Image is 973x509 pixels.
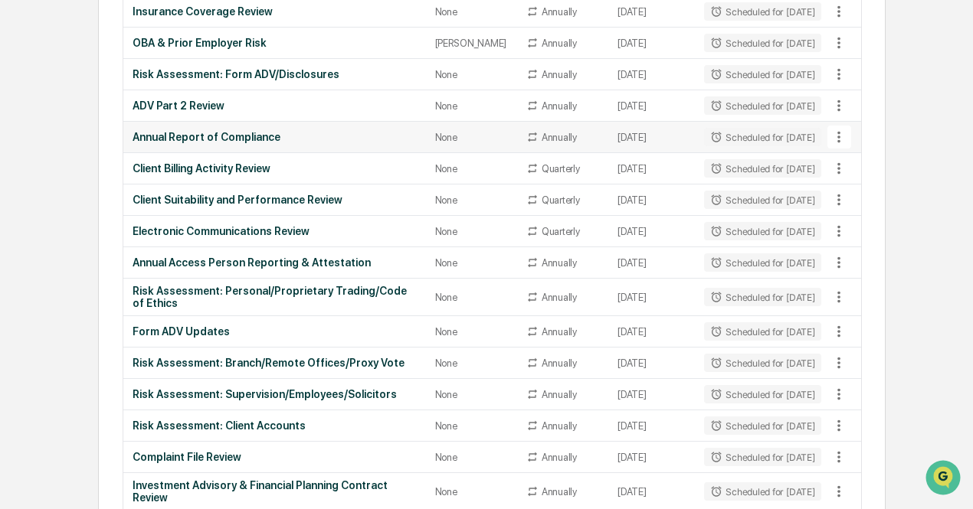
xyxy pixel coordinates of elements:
[608,90,695,122] td: [DATE]
[133,357,417,369] div: Risk Assessment: Branch/Remote Offices/Proxy Vote
[435,132,508,143] div: None
[542,38,577,49] div: Annually
[542,452,577,463] div: Annually
[260,121,279,139] button: Start new chat
[704,416,821,435] div: Scheduled for [DATE]
[608,184,695,216] td: [DATE]
[435,6,508,18] div: None
[133,37,417,49] div: OBA & Prior Employer Risk
[133,388,417,400] div: Risk Assessment: Supervision/Employees/Solicitors
[435,486,508,498] div: None
[435,163,508,175] div: None
[704,34,821,52] div: Scheduled for [DATE]
[133,256,417,269] div: Annual Access Person Reporting & Attestation
[542,69,577,80] div: Annually
[133,194,417,206] div: Client Suitability and Performance Review
[111,194,123,206] div: 🗄️
[435,326,508,338] div: None
[435,226,508,237] div: None
[133,100,417,112] div: ADV Part 2 Review
[133,162,417,175] div: Client Billing Activity Review
[704,482,821,501] div: Scheduled for [DATE]
[704,322,821,341] div: Scheduled for [DATE]
[608,410,695,442] td: [DATE]
[152,259,185,270] span: Pylon
[31,192,99,207] span: Preclearance
[542,326,577,338] div: Annually
[133,325,417,338] div: Form ADV Updates
[608,316,695,347] td: [DATE]
[435,257,508,269] div: None
[704,222,821,240] div: Scheduled for [DATE]
[608,379,695,410] td: [DATE]
[435,452,508,463] div: None
[435,389,508,400] div: None
[133,225,417,237] div: Electronic Communications Review
[542,6,577,18] div: Annually
[542,292,577,303] div: Annually
[52,116,251,132] div: Start new chat
[704,385,821,403] div: Scheduled for [DATE]
[15,31,279,56] p: How can we help?
[15,116,43,144] img: 1746055101610-c473b297-6a78-478c-a979-82029cc54cd1
[435,69,508,80] div: None
[542,194,580,206] div: Quarterly
[608,347,695,379] td: [DATE]
[435,194,508,206] div: None
[435,38,508,49] div: [PERSON_NAME]
[704,253,821,272] div: Scheduled for [DATE]
[608,216,695,247] td: [DATE]
[704,96,821,115] div: Scheduled for [DATE]
[704,159,821,178] div: Scheduled for [DATE]
[15,223,28,235] div: 🔎
[608,247,695,279] td: [DATE]
[542,486,577,498] div: Annually
[608,442,695,473] td: [DATE]
[9,186,105,214] a: 🖐️Preclearance
[704,354,821,372] div: Scheduled for [DATE]
[704,65,821,83] div: Scheduled for [DATE]
[133,68,417,80] div: Risk Assessment: Form ADV/Disclosures
[542,163,580,175] div: Quarterly
[542,389,577,400] div: Annually
[15,194,28,206] div: 🖐️
[9,215,103,243] a: 🔎Data Lookup
[52,132,194,144] div: We're available if you need us!
[542,257,577,269] div: Annually
[108,258,185,270] a: Powered byPylon
[608,153,695,184] td: [DATE]
[704,191,821,209] div: Scheduled for [DATE]
[704,2,821,21] div: Scheduled for [DATE]
[435,100,508,112] div: None
[608,122,695,153] td: [DATE]
[704,448,821,466] div: Scheduled for [DATE]
[542,100,577,112] div: Annually
[133,131,417,143] div: Annual Report of Compliance
[126,192,190,207] span: Attestations
[133,285,417,309] div: Risk Assessment: Personal/Proprietary Trading/Code of Ethics
[133,479,417,504] div: Investment Advisory & Financial Planning Contract Review
[435,357,508,369] div: None
[608,279,695,316] td: [DATE]
[704,288,821,306] div: Scheduled for [DATE]
[133,419,417,432] div: Risk Assessment: Client Accounts
[608,59,695,90] td: [DATE]
[924,458,965,500] iframe: Open customer support
[435,292,508,303] div: None
[542,420,577,432] div: Annually
[133,451,417,463] div: Complaint File Review
[542,132,577,143] div: Annually
[704,128,821,146] div: Scheduled for [DATE]
[542,226,580,237] div: Quarterly
[542,357,577,369] div: Annually
[31,221,97,237] span: Data Lookup
[133,5,417,18] div: Insurance Coverage Review
[435,420,508,432] div: None
[105,186,196,214] a: 🗄️Attestations
[608,28,695,59] td: [DATE]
